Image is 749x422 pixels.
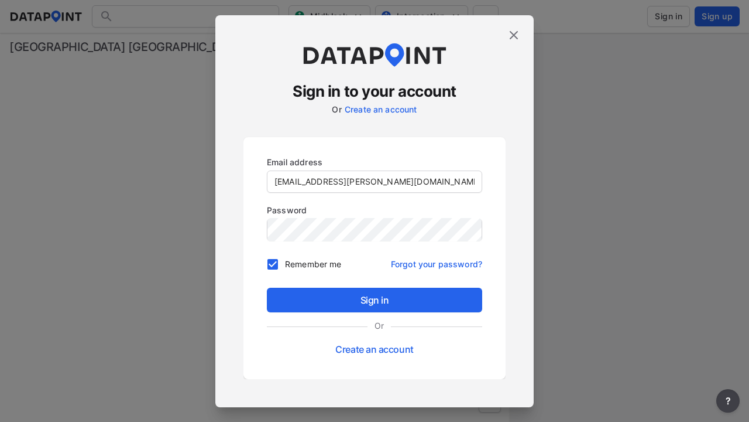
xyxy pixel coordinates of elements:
img: close.efbf2170.svg [507,28,521,42]
p: Password [267,204,482,216]
label: Or [332,104,341,114]
a: Forgot your password? [391,252,482,270]
a: Create an account [345,104,417,114]
span: Sign in [276,293,473,307]
img: dataPointLogo.9353c09d.svg [301,43,448,67]
p: Email address [267,156,482,168]
a: Create an account [335,343,413,355]
button: Sign in [267,288,482,312]
button: more [716,389,740,413]
label: Or [367,319,391,332]
input: you@example.com [267,171,482,192]
h3: Sign in to your account [243,81,506,102]
span: Remember me [285,258,341,270]
span: ? [723,394,733,408]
